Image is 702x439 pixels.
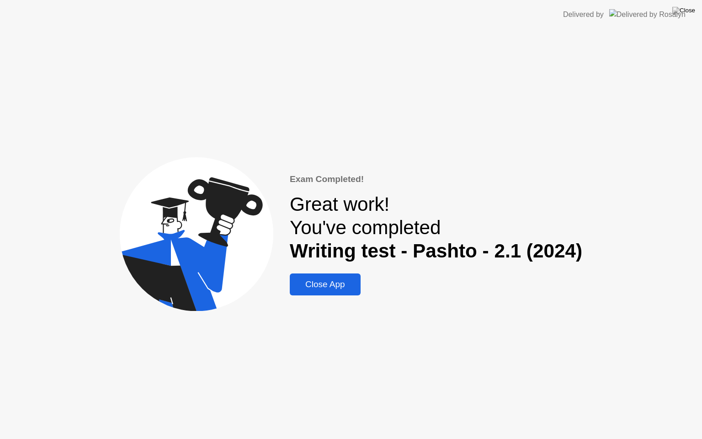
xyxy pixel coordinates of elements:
[292,279,358,289] div: Close App
[290,273,361,295] button: Close App
[290,240,582,262] b: Writing test - Pashto - 2.1 (2024)
[290,173,582,186] div: Exam Completed!
[672,7,695,14] img: Close
[609,9,686,20] img: Delivered by Rosalyn
[563,9,604,20] div: Delivered by
[290,193,582,262] div: Great work! You've completed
